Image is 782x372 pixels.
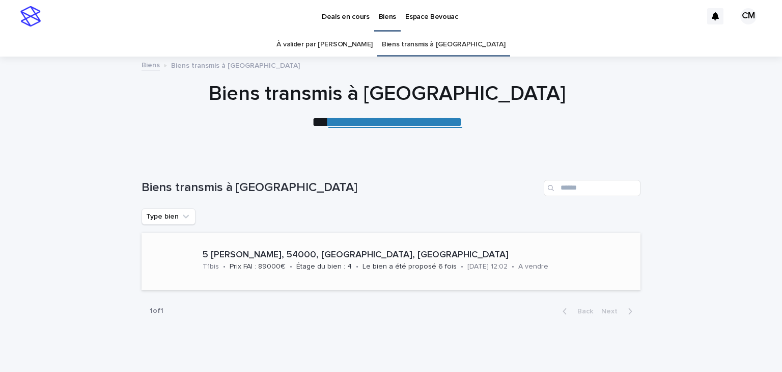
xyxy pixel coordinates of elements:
[597,307,640,316] button: Next
[137,82,636,106] h1: Biens transmis à [GEOGRAPHIC_DATA]
[362,262,457,271] p: Le bien a été proposé 6 fois
[571,308,593,315] span: Back
[223,262,226,271] p: •
[230,262,286,271] p: Prix FAI : 89000€
[142,233,640,290] a: 5 [PERSON_NAME], 54000, [GEOGRAPHIC_DATA], [GEOGRAPHIC_DATA]T1bis•Prix FAI : 89000€•Étage du bien...
[203,250,636,261] p: 5 [PERSON_NAME], 54000, [GEOGRAPHIC_DATA], [GEOGRAPHIC_DATA]
[356,262,358,271] p: •
[290,262,292,271] p: •
[382,33,505,57] a: Biens transmis à [GEOGRAPHIC_DATA]
[276,33,373,57] a: À valider par [PERSON_NAME]
[171,59,300,70] p: Biens transmis à [GEOGRAPHIC_DATA]
[740,8,757,24] div: CM
[142,208,195,225] button: Type bien
[203,262,219,271] p: T1bis
[544,180,640,196] input: Search
[296,262,352,271] p: Étage du bien : 4
[554,307,597,316] button: Back
[461,262,463,271] p: •
[601,308,624,315] span: Next
[20,6,41,26] img: stacker-logo-s-only.png
[142,299,172,324] p: 1 of 1
[142,59,160,70] a: Biens
[512,262,514,271] p: •
[518,262,548,271] p: A vendre
[467,262,508,271] p: [DATE] 12:02
[142,180,540,195] h1: Biens transmis à [GEOGRAPHIC_DATA]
